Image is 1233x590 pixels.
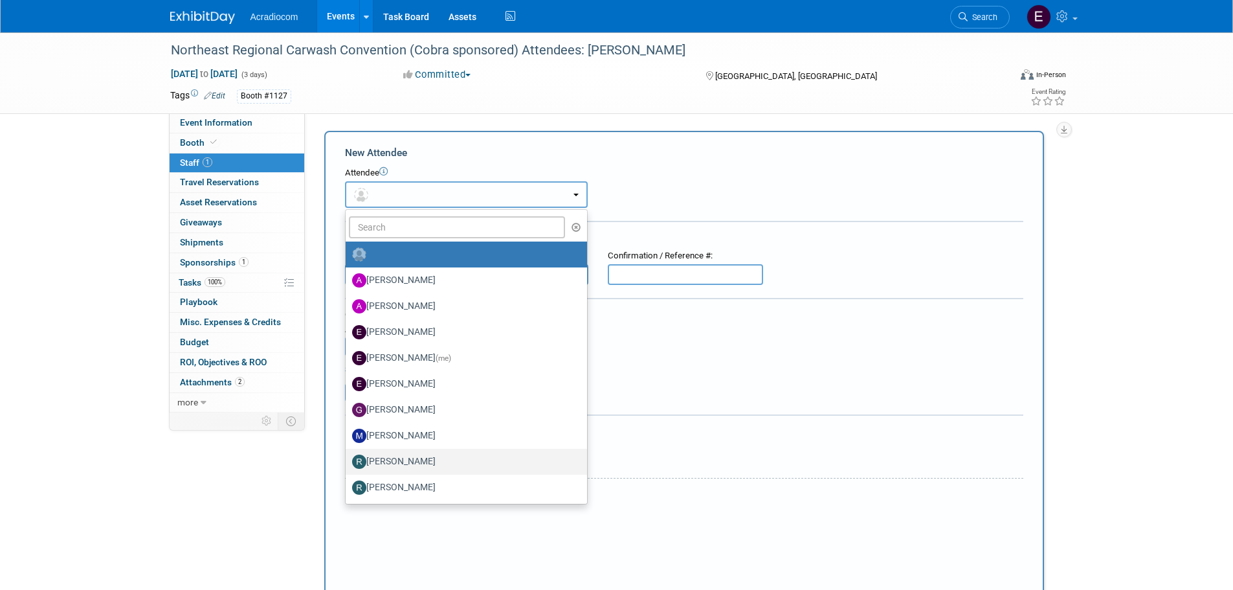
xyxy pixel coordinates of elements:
[950,6,1010,28] a: Search
[180,137,219,148] span: Booth
[170,233,304,253] a: Shipments
[179,277,225,288] span: Tasks
[608,250,763,262] div: Confirmation / Reference #:
[170,68,238,80] span: [DATE] [DATE]
[205,277,225,287] span: 100%
[352,451,574,472] label: [PERSON_NAME]
[180,297,217,307] span: Playbook
[203,157,212,167] span: 1
[177,397,198,407] span: more
[170,89,225,104] td: Tags
[256,413,278,429] td: Personalize Event Tab Strip
[352,270,574,291] label: [PERSON_NAME]
[352,477,574,498] label: [PERSON_NAME]
[968,12,997,22] span: Search
[180,217,222,227] span: Giveaways
[180,177,259,187] span: Travel Reservations
[352,348,574,369] label: [PERSON_NAME]
[715,71,877,81] span: [GEOGRAPHIC_DATA], [GEOGRAPHIC_DATA]
[352,296,574,317] label: [PERSON_NAME]
[170,153,304,173] a: Staff1
[239,257,249,267] span: 1
[352,425,574,446] label: [PERSON_NAME]
[180,377,245,387] span: Attachments
[237,89,291,103] div: Booth #1127
[352,322,574,343] label: [PERSON_NAME]
[180,157,212,168] span: Staff
[180,237,223,247] span: Shipments
[180,357,267,367] span: ROI, Objectives & ROO
[210,139,217,146] i: Booth reservation complete
[250,12,298,22] span: Acradiocom
[170,253,304,273] a: Sponsorships1
[352,455,366,469] img: R.jpg
[345,309,1023,321] div: Cost:
[204,91,225,100] a: Edit
[349,216,566,238] input: Search
[352,377,366,391] img: E.jpg
[170,353,304,372] a: ROI, Objectives & ROO
[399,68,476,82] button: Committed
[170,313,304,332] a: Misc. Expenses & Credits
[170,173,304,192] a: Travel Reservations
[436,354,451,363] span: (me)
[933,67,1067,87] div: Event Format
[345,167,1023,179] div: Attendee
[352,400,574,420] label: [PERSON_NAME]
[240,71,267,79] span: (3 days)
[345,424,1023,437] div: Misc. Attachments & Notes
[180,257,249,267] span: Sponsorships
[352,481,366,495] img: R.jpg
[170,393,304,413] a: more
[180,337,209,347] span: Budget
[170,213,304,233] a: Giveaways
[170,273,304,293] a: Tasks100%
[352,403,366,417] img: G.jpg
[170,333,304,352] a: Budget
[170,293,304,312] a: Playbook
[352,299,366,313] img: A.jpg
[180,117,252,128] span: Event Information
[352,247,366,262] img: Unassigned-User-Icon.png
[170,133,304,153] a: Booth
[170,373,304,392] a: Attachments2
[1036,70,1066,80] div: In-Person
[352,374,574,394] label: [PERSON_NAME]
[180,317,281,327] span: Misc. Expenses & Credits
[180,197,257,207] span: Asset Reservations
[170,193,304,212] a: Asset Reservations
[345,488,1014,500] div: Notes
[166,39,990,62] div: Northeast Regional Carwash Convention (Cobra sponsored) Attendees: [PERSON_NAME]
[352,325,366,339] img: E.jpg
[352,429,366,443] img: M.jpg
[345,146,1023,160] div: New Attendee
[170,11,235,24] img: ExhibitDay
[352,351,366,365] img: E.jpg
[1030,89,1065,95] div: Event Rating
[1027,5,1051,29] img: Elizabeth Martinez
[170,113,304,133] a: Event Information
[235,377,245,387] span: 2
[345,231,1023,244] div: Registration / Ticket Info (optional)
[278,413,304,429] td: Toggle Event Tabs
[352,273,366,288] img: A.jpg
[1021,69,1034,80] img: Format-Inperson.png
[198,69,210,79] span: to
